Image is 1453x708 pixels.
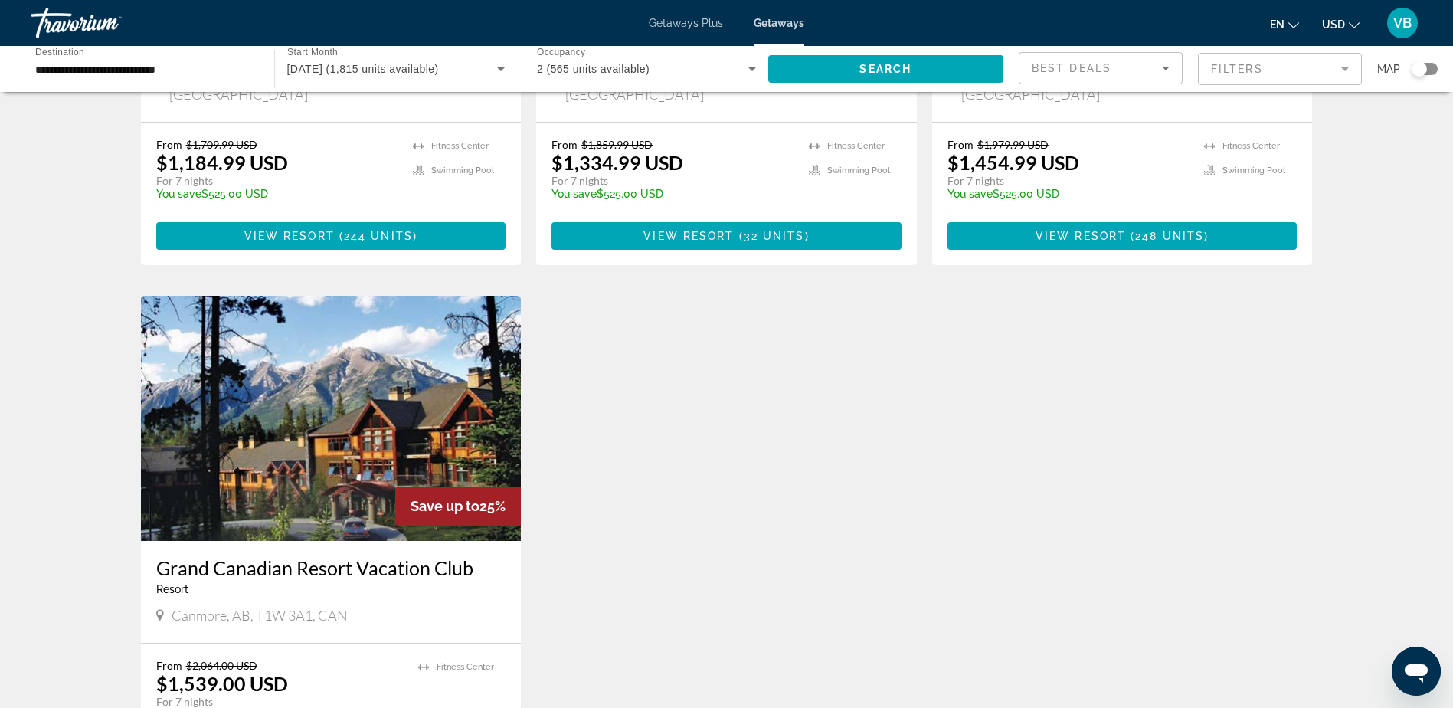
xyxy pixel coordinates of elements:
p: For 7 nights [947,174,1190,188]
p: For 7 nights [156,174,398,188]
span: USD [1322,18,1345,31]
span: Search [859,63,911,75]
span: 248 units [1135,230,1204,242]
div: 25% [395,487,521,526]
span: Fitness Center [437,662,494,672]
button: View Resort(248 units) [947,222,1298,250]
span: $1,709.99 USD [186,138,257,151]
p: $525.00 USD [947,188,1190,200]
a: Travorium [31,3,184,43]
button: Search [768,55,1004,83]
span: Save up to [411,498,479,514]
span: $1,859.99 USD [581,138,653,151]
a: Getaways [754,17,804,29]
span: Fitness Center [1222,141,1280,151]
img: ii_lwg1.jpg [141,296,522,541]
span: From [156,659,182,672]
button: User Menu [1383,7,1422,39]
span: 32 units [744,230,805,242]
span: Swimming Pool [1222,166,1285,175]
span: ( ) [1126,230,1209,242]
span: Start Month [287,48,338,57]
span: ( ) [335,230,417,242]
p: $525.00 USD [551,188,794,200]
span: $1,979.99 USD [977,138,1049,151]
span: $2,064.00 USD [186,659,257,672]
button: Change currency [1322,13,1360,35]
span: View Resort [244,230,335,242]
span: You save [947,188,993,200]
span: en [1270,18,1284,31]
mat-select: Sort by [1032,59,1170,77]
p: $1,454.99 USD [947,151,1079,174]
button: View Resort(32 units) [551,222,902,250]
span: VB [1393,15,1412,31]
span: Swimming Pool [827,166,890,175]
button: View Resort(244 units) [156,222,506,250]
span: Swimming Pool [431,166,494,175]
p: $1,184.99 USD [156,151,288,174]
span: 244 units [344,230,413,242]
span: Destination [35,47,84,57]
span: Map [1377,58,1400,80]
span: From [156,138,182,151]
span: Occupancy [537,48,585,57]
span: Best Deals [1032,62,1111,74]
span: Fitness Center [431,141,489,151]
a: Getaways Plus [649,17,723,29]
p: $1,334.99 USD [551,151,683,174]
span: View Resort [1036,230,1126,242]
span: Resort [156,583,188,595]
span: ( ) [734,230,809,242]
a: Grand Canadian Resort Vacation Club [156,556,506,579]
span: You save [551,188,597,200]
span: 2 (565 units available) [537,63,650,75]
span: You save [156,188,201,200]
span: Fitness Center [827,141,885,151]
p: For 7 nights [551,174,794,188]
button: Filter [1198,52,1362,86]
p: $1,539.00 USD [156,672,288,695]
span: From [947,138,974,151]
p: $525.00 USD [156,188,398,200]
span: From [551,138,578,151]
iframe: Button to launch messaging window [1392,647,1441,696]
span: [DATE] (1,815 units available) [287,63,439,75]
span: Canmore, AB, T1W 3A1, CAN [172,607,348,624]
span: View Resort [643,230,734,242]
button: Change language [1270,13,1299,35]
